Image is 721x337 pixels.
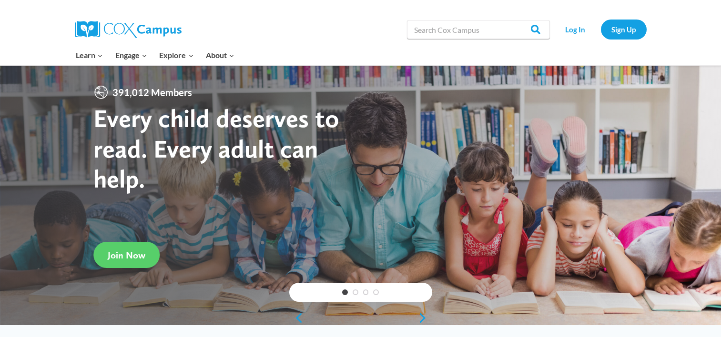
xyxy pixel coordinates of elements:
[353,289,358,295] a: 2
[601,20,647,39] a: Sign Up
[159,49,193,61] span: Explore
[342,289,348,295] a: 1
[555,20,596,39] a: Log In
[93,103,339,194] strong: Every child deserves to read. Every adult can help.
[109,85,196,100] span: 391,012 Members
[93,242,160,268] a: Join Now
[115,49,147,61] span: Engage
[418,312,432,324] a: next
[373,289,379,295] a: 4
[108,249,145,261] span: Join Now
[70,45,241,65] nav: Primary Navigation
[289,308,432,327] div: content slider buttons
[289,312,304,324] a: previous
[363,289,369,295] a: 3
[75,21,182,38] img: Cox Campus
[76,49,103,61] span: Learn
[555,20,647,39] nav: Secondary Navigation
[407,20,550,39] input: Search Cox Campus
[206,49,234,61] span: About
